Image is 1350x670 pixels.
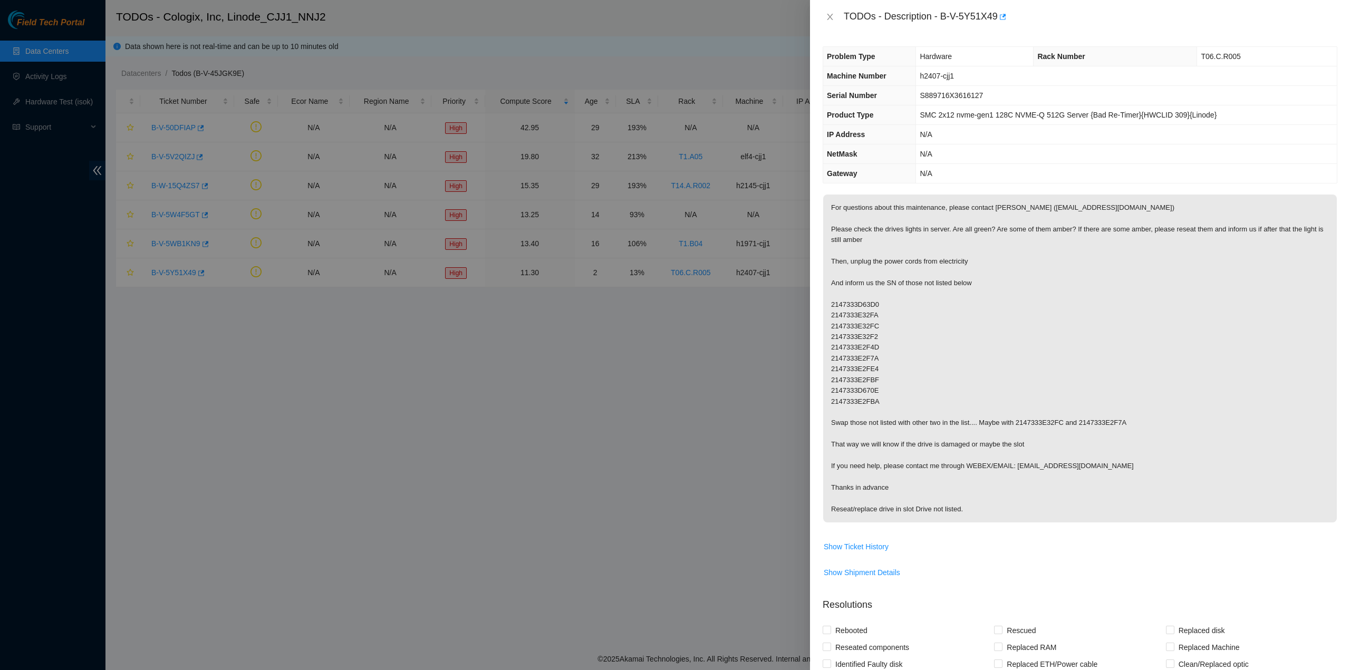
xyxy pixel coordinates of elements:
span: Replaced disk [1174,622,1229,639]
span: N/A [920,130,932,139]
button: Close [823,12,837,22]
button: Show Ticket History [823,538,889,555]
span: Problem Type [827,52,875,61]
span: T06.C.R005 [1201,52,1240,61]
span: N/A [920,169,932,178]
span: Show Shipment Details [824,567,900,578]
span: S889716X3616127 [920,91,983,100]
span: Reseated components [831,639,913,656]
p: For questions about this maintenance, please contact [PERSON_NAME] ([EMAIL_ADDRESS][DOMAIN_NAME])... [823,195,1337,522]
span: Rescued [1002,622,1040,639]
span: Product Type [827,111,873,119]
span: Serial Number [827,91,877,100]
span: close [826,13,834,21]
p: Resolutions [823,589,1337,612]
span: h2407-cjj1 [920,72,954,80]
span: Machine Number [827,72,886,80]
span: Replaced RAM [1002,639,1060,656]
span: SMC 2x12 nvme-gen1 128C NVME-Q 512G Server {Bad Re-Timer}{HWCLID 309}{Linode} [920,111,1217,119]
span: Rebooted [831,622,872,639]
span: N/A [920,150,932,158]
span: Gateway [827,169,857,178]
button: Show Shipment Details [823,564,901,581]
span: Show Ticket History [824,541,889,552]
span: IP Address [827,130,865,139]
span: Rack Number [1037,52,1085,61]
span: Replaced Machine [1174,639,1244,656]
span: Hardware [920,52,952,61]
span: NetMask [827,150,857,158]
div: TODOs - Description - B-V-5Y51X49 [844,8,1337,25]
